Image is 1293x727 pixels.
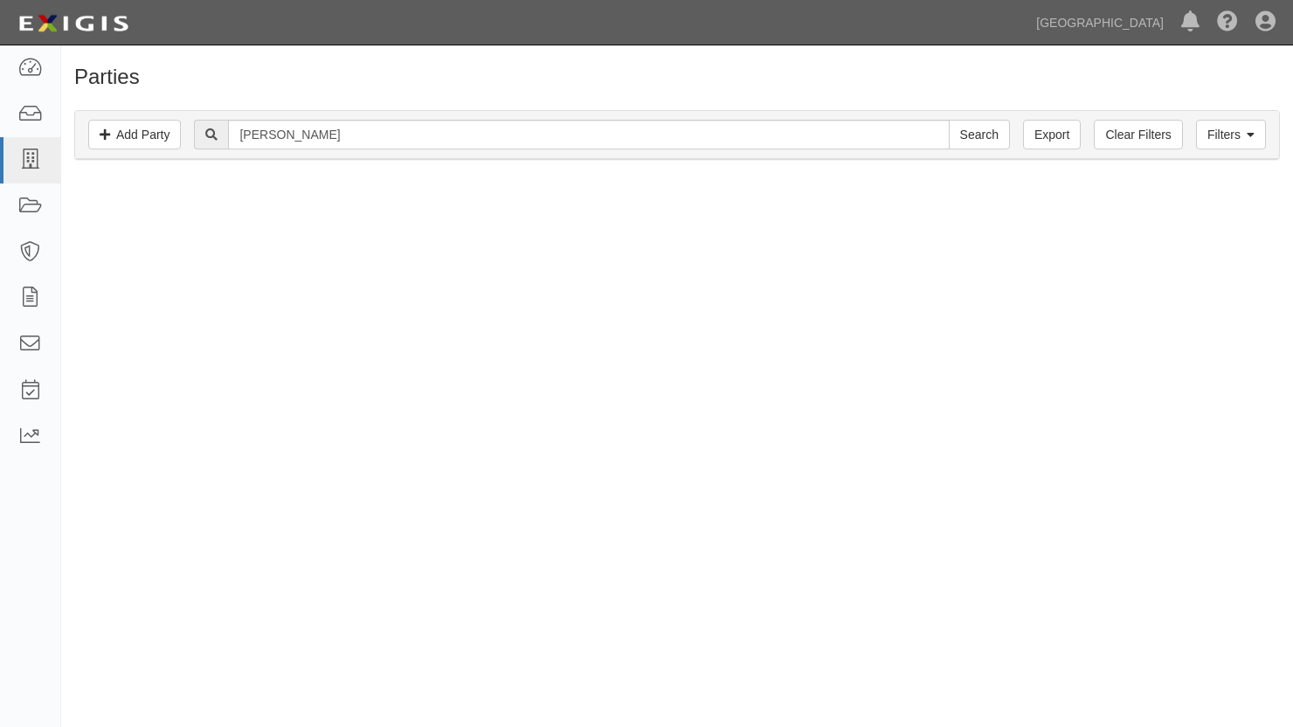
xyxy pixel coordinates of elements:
[88,120,181,149] a: Add Party
[1217,12,1238,33] i: Help Center - Complianz
[13,8,134,39] img: logo-5460c22ac91f19d4615b14bd174203de0afe785f0fc80cf4dbbc73dc1793850b.png
[228,120,949,149] input: Search
[1023,120,1081,149] a: Export
[74,66,1280,88] h1: Parties
[1027,5,1172,40] a: [GEOGRAPHIC_DATA]
[1196,120,1266,149] a: Filters
[1094,120,1182,149] a: Clear Filters
[949,120,1010,149] input: Search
